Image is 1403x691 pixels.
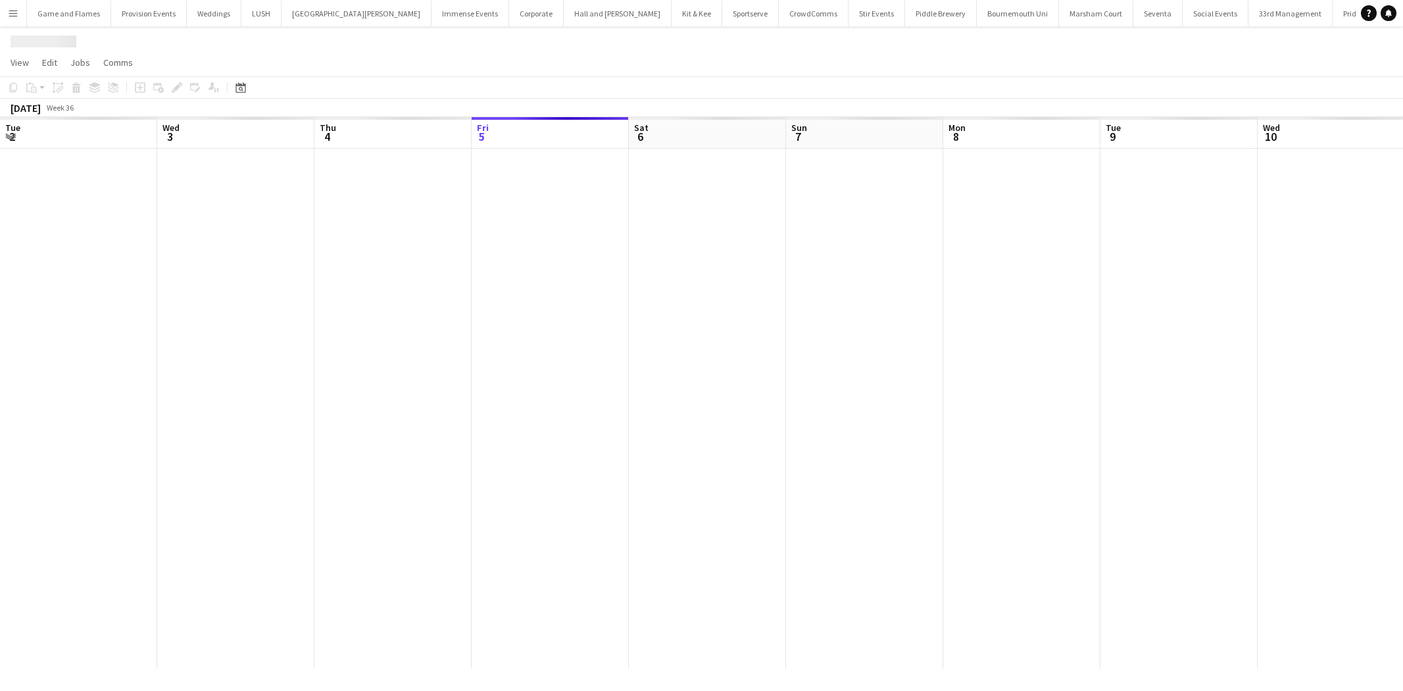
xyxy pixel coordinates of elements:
[187,1,241,26] button: Weddings
[103,57,133,68] span: Comms
[65,54,95,71] a: Jobs
[160,129,180,144] span: 3
[905,1,977,26] button: Piddle Brewery
[977,1,1059,26] button: Bournemouth Uni
[789,129,807,144] span: 7
[564,1,672,26] button: Hall and [PERSON_NAME]
[1106,122,1121,134] span: Tue
[318,129,336,144] span: 4
[477,122,489,134] span: Fri
[1248,1,1333,26] button: 33rd Management
[70,57,90,68] span: Jobs
[431,1,509,26] button: Immense Events
[672,1,722,26] button: Kit & Kee
[3,129,20,144] span: 2
[5,54,34,71] a: View
[1133,1,1183,26] button: Seventa
[111,1,187,26] button: Provision Events
[509,1,564,26] button: Corporate
[162,122,180,134] span: Wed
[241,1,282,26] button: LUSH
[947,129,966,144] span: 8
[98,54,138,71] a: Comms
[42,57,57,68] span: Edit
[320,122,336,134] span: Thu
[791,122,807,134] span: Sun
[1059,1,1133,26] button: Marsham Court
[475,129,489,144] span: 5
[43,103,76,113] span: Week 36
[27,1,111,26] button: Game and Flames
[632,129,649,144] span: 6
[37,54,62,71] a: Edit
[948,122,966,134] span: Mon
[1263,122,1280,134] span: Wed
[5,122,20,134] span: Tue
[1261,129,1280,144] span: 10
[1183,1,1248,26] button: Social Events
[282,1,431,26] button: [GEOGRAPHIC_DATA][PERSON_NAME]
[849,1,905,26] button: Stir Events
[722,1,779,26] button: Sportserve
[11,101,41,115] div: [DATE]
[1333,1,1399,26] button: Pride Festival
[779,1,849,26] button: CrowdComms
[634,122,649,134] span: Sat
[11,57,29,68] span: View
[1104,129,1121,144] span: 9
